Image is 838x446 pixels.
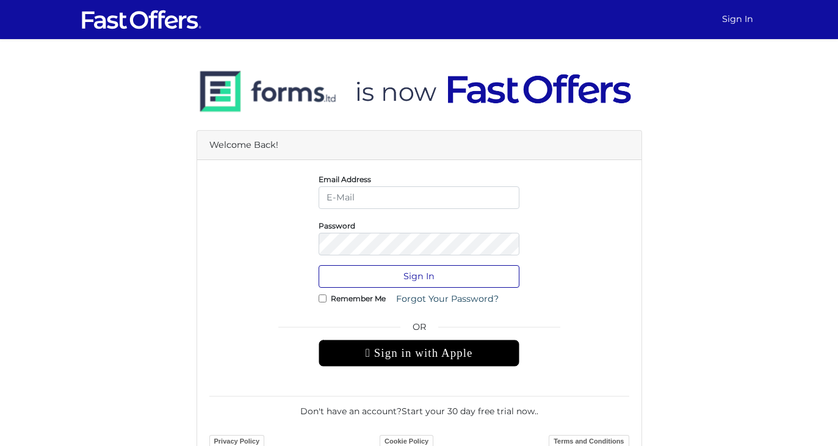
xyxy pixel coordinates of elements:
[319,224,355,227] label: Password
[388,288,507,310] a: Forgot Your Password?
[319,178,371,181] label: Email Address
[331,297,386,300] label: Remember Me
[319,340,519,367] div: Sign in with Apple
[717,7,758,31] a: Sign In
[319,320,519,340] span: OR
[402,406,536,417] a: Start your 30 day free trial now.
[197,131,641,160] div: Welcome Back!
[319,186,519,209] input: E-Mail
[319,265,519,288] button: Sign In
[209,396,629,418] div: Don't have an account? .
